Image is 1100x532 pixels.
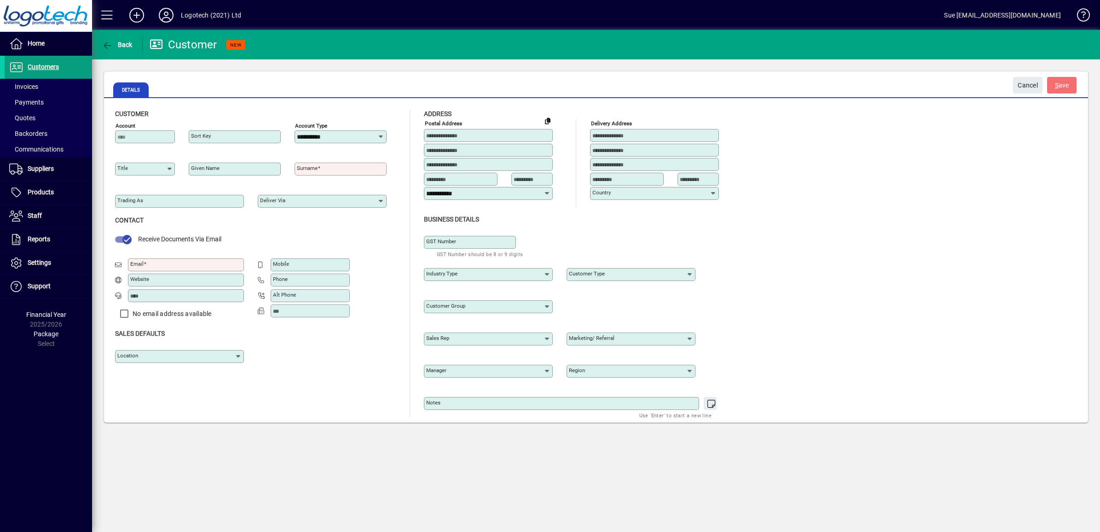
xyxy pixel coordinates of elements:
button: Add [122,7,151,23]
mat-label: Trading as [117,197,143,204]
span: Receive Documents Via Email [138,235,221,243]
span: Reports [28,235,50,243]
span: Customers [28,63,59,70]
span: Backorders [9,130,47,137]
span: Suppliers [28,165,54,172]
span: Quotes [9,114,35,122]
mat-label: Sales rep [426,335,449,341]
span: Home [28,40,45,47]
span: Package [34,330,58,338]
button: Back [99,36,135,53]
mat-label: Notes [426,399,440,406]
mat-label: Website [130,276,149,282]
span: Contact [115,216,144,224]
span: Communications [9,146,64,153]
div: Customer [150,37,217,52]
mat-label: Industry type [426,270,457,277]
mat-label: Location [117,352,138,359]
mat-hint: Use 'Enter' to start a new line [639,410,712,421]
mat-label: Account Type [295,123,327,129]
mat-label: Region [569,367,585,374]
a: Knowledge Base [1070,2,1088,32]
label: No email address available [131,309,212,318]
a: Staff [5,205,92,228]
mat-label: Marketing/ Referral [569,335,614,341]
span: Back [102,41,133,48]
span: Cancel [1018,78,1038,93]
span: ave [1055,78,1069,93]
a: Settings [5,251,92,275]
mat-label: Surname [297,165,318,171]
mat-label: GST Number [426,238,456,245]
mat-label: Customer group [426,303,465,309]
span: Products [28,188,54,196]
div: Sue [EMAIL_ADDRESS][DOMAIN_NAME] [944,8,1061,23]
span: Payments [9,99,44,106]
span: Support [28,282,51,290]
span: Financial Year [26,311,66,318]
a: Reports [5,228,92,251]
a: Payments [5,94,92,110]
mat-label: Phone [273,276,288,282]
mat-label: Sort key [191,133,211,139]
a: Products [5,181,92,204]
span: Address [424,110,452,117]
button: Save [1047,77,1077,94]
span: Settings [28,259,51,266]
mat-label: Title [117,165,128,171]
mat-label: Customer type [569,270,605,277]
span: NEW [230,42,242,48]
mat-label: Deliver via [260,197,285,204]
div: Logotech (2021) Ltd [181,8,241,23]
span: S [1055,82,1059,89]
a: Quotes [5,110,92,126]
button: Copy to Delivery address [540,113,555,128]
mat-label: Alt Phone [273,292,296,298]
a: Invoices [5,79,92,94]
button: Profile [151,7,181,23]
span: Business details [424,216,479,223]
span: Customer [115,110,149,117]
mat-label: Account [116,123,135,129]
mat-label: Manager [426,367,446,374]
mat-label: Email [130,261,144,267]
mat-label: Country [592,189,611,196]
a: Support [5,275,92,298]
span: Staff [28,212,42,219]
mat-label: Given name [191,165,220,171]
span: Details [113,82,149,97]
a: Home [5,32,92,55]
a: Backorders [5,126,92,141]
button: Cancel [1013,77,1042,94]
mat-label: Mobile [273,261,289,267]
span: Sales defaults [115,330,165,337]
app-page-header-button: Back [92,36,143,53]
a: Suppliers [5,158,92,181]
span: Invoices [9,83,38,90]
mat-hint: GST Number should be 8 or 9 digits [437,249,523,259]
a: Communications [5,141,92,157]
